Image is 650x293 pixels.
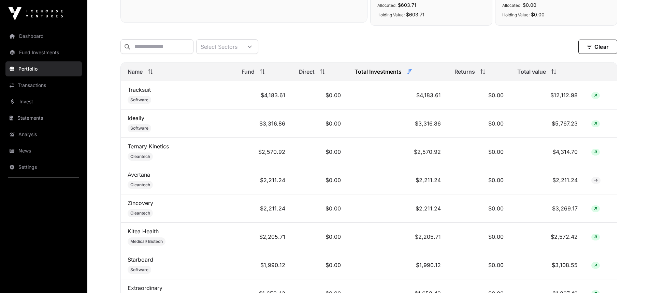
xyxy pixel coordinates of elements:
[406,12,424,17] span: $603.71
[130,267,148,273] span: Software
[502,3,521,8] span: Allocated:
[5,61,82,76] a: Portfolio
[502,12,530,17] span: Holding Value:
[510,251,584,279] td: $3,108.55
[448,109,510,138] td: $0.00
[130,182,150,188] span: Cleantech
[235,251,292,279] td: $1,990.12
[130,154,150,159] span: Cleantech
[128,256,153,263] a: Starboard
[235,81,292,109] td: $4,183.61
[348,81,448,109] td: $4,183.61
[5,29,82,44] a: Dashboard
[578,40,617,54] button: Clear
[5,127,82,142] a: Analysis
[235,109,292,138] td: $3,316.86
[292,251,348,279] td: $0.00
[348,223,448,251] td: $2,205.71
[128,115,144,121] a: Ideally
[348,109,448,138] td: $3,316.86
[128,228,159,235] a: Kitea Health
[448,166,510,194] td: $0.00
[510,194,584,223] td: $3,269.17
[130,239,163,244] span: Medical/ Biotech
[197,40,242,54] div: Select Sectors
[292,194,348,223] td: $0.00
[448,138,510,166] td: $0.00
[448,251,510,279] td: $0.00
[235,223,292,251] td: $2,205.71
[531,12,545,17] span: $0.00
[292,138,348,166] td: $0.00
[5,160,82,175] a: Settings
[510,138,584,166] td: $4,314.70
[130,97,148,103] span: Software
[5,78,82,93] a: Transactions
[510,223,584,251] td: $2,572.42
[128,143,169,150] a: Ternary Kinetics
[235,138,292,166] td: $2,570.92
[377,12,405,17] span: Holding Value:
[8,7,63,20] img: Icehouse Ventures Logo
[128,284,162,291] a: Extraordinary
[128,171,150,178] a: Avertana
[510,109,584,138] td: $5,767.23
[130,210,150,216] span: Cleantech
[517,68,546,76] span: Total value
[292,109,348,138] td: $0.00
[348,251,448,279] td: $1,990.12
[348,138,448,166] td: $2,570.92
[292,223,348,251] td: $0.00
[128,68,143,76] span: Name
[5,45,82,60] a: Fund Investments
[242,68,255,76] span: Fund
[235,194,292,223] td: $2,211.24
[398,2,416,8] span: $603.71
[355,68,402,76] span: Total Investments
[130,126,148,131] span: Software
[377,3,396,8] span: Allocated:
[510,81,584,109] td: $12,112.98
[448,223,510,251] td: $0.00
[5,111,82,126] a: Statements
[510,166,584,194] td: $2,211.24
[448,81,510,109] td: $0.00
[292,166,348,194] td: $0.00
[5,143,82,158] a: News
[348,166,448,194] td: $2,211.24
[454,68,475,76] span: Returns
[348,194,448,223] td: $2,211.24
[292,81,348,109] td: $0.00
[299,68,315,76] span: Direct
[128,86,151,93] a: Tracksuit
[5,94,82,109] a: Invest
[128,200,153,206] a: Zincovery
[235,166,292,194] td: $2,211.24
[448,194,510,223] td: $0.00
[523,2,536,8] span: $0.00
[616,260,650,293] iframe: Chat Widget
